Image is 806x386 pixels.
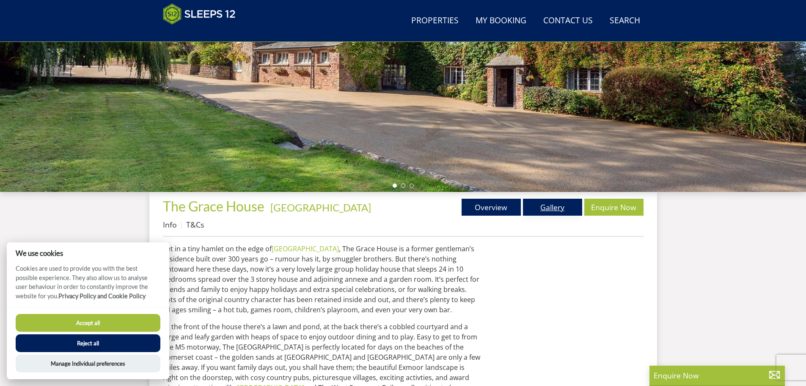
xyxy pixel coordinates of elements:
a: [GEOGRAPHIC_DATA] [272,244,339,253]
button: Accept all [16,314,160,332]
a: Info [163,219,177,230]
p: Enquire Now [654,370,781,381]
button: Manage Individual preferences [16,355,160,372]
button: Reject all [16,334,160,352]
a: Overview [462,199,521,216]
h2: We use cookies [7,249,169,257]
a: The Grace House [163,198,267,214]
img: Sleeps 12 [163,3,236,25]
a: My Booking [472,11,530,31]
a: Properties [408,11,462,31]
span: The Grace House [163,198,264,214]
p: Cookies are used to provide you with the best possible experience. They also allow us to analyse ... [7,264,169,307]
a: Enquire Now [584,199,644,216]
iframe: Customer reviews powered by Trustpilot [159,30,248,37]
a: Privacy Policy and Cookie Policy [58,292,146,300]
p: Set in a tiny hamlet on the edge of , The Grace House is a former gentleman’s residence built ove... [163,244,481,315]
a: Contact Us [540,11,596,31]
a: [GEOGRAPHIC_DATA] [270,201,371,214]
span: - [267,201,371,214]
a: T&Cs [186,219,204,230]
a: Gallery [523,199,582,216]
a: Search [606,11,644,31]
